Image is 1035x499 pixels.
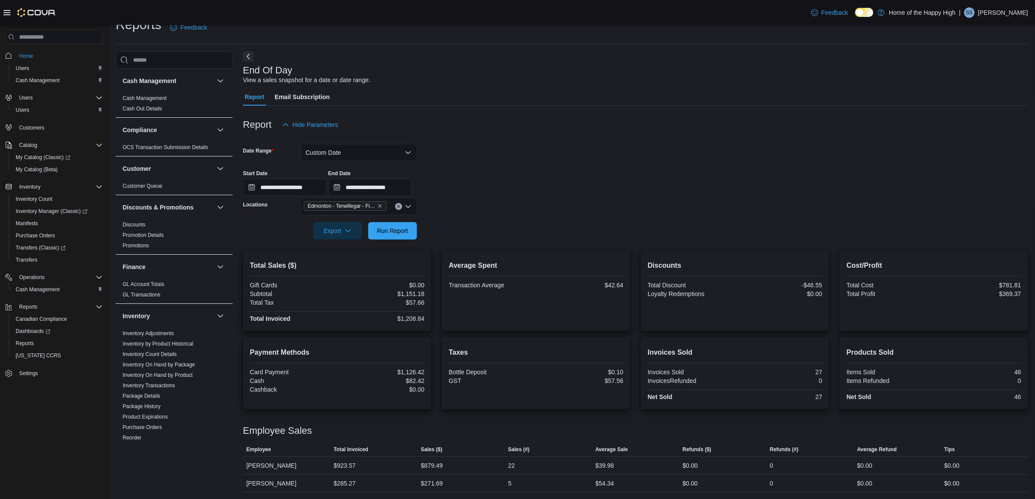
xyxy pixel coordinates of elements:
span: Users [12,105,103,115]
div: Cashback [250,386,336,393]
a: Purchase Orders [123,424,162,430]
a: Inventory Manager (Classic) [12,206,91,216]
button: Purchase Orders [9,230,106,242]
a: [US_STATE] CCRS [12,350,64,361]
div: Total Profit [846,290,932,297]
a: Cash Management [123,95,166,101]
span: Report [245,88,264,106]
button: Manifests [9,217,106,230]
button: Compliance [215,125,226,135]
label: Start Date [243,170,268,177]
button: Cash Management [215,76,226,86]
a: OCS Transaction Submission Details [123,144,208,150]
span: Inventory [16,182,103,192]
a: Inventory Count [12,194,56,204]
span: My Catalog (Classic) [16,154,70,161]
span: Cash Management [16,77,60,84]
button: Reports [9,337,106,349]
a: GL Account Totals [123,281,164,287]
div: $271.69 [421,478,443,489]
span: Sales ($) [421,446,442,453]
button: Cash Management [123,77,213,85]
div: Finance [116,279,233,303]
div: Sajjad Syed [964,7,975,18]
label: Locations [243,201,268,208]
button: Cash Management [9,74,106,86]
div: $0.10 [538,369,623,376]
span: Export [319,222,357,240]
div: Discounts & Promotions [116,220,233,254]
div: $1,208.84 [339,315,425,322]
span: Transfers [12,255,103,265]
button: Reports [2,301,106,313]
span: Users [16,65,29,72]
div: 27 [737,393,822,400]
span: Promotion Details [123,232,164,239]
button: Users [9,104,106,116]
a: Product Expirations [123,414,168,420]
button: Users [16,93,36,103]
div: Cash [250,377,336,384]
div: Inventory [116,328,233,457]
button: Catalog [16,140,40,150]
a: Reports [12,338,37,349]
button: Discounts & Promotions [123,203,213,212]
h3: Inventory [123,312,150,320]
div: $369.37 [935,290,1021,297]
a: Inventory Count Details [123,351,177,357]
a: Package History [123,403,160,409]
div: 0 [770,460,773,471]
div: $285.27 [333,478,356,489]
a: Inventory Manager (Classic) [9,205,106,217]
span: [US_STATE] CCRS [16,352,61,359]
img: Cova [17,8,56,17]
button: Inventory Count [9,193,106,205]
span: Inventory Manager (Classic) [12,206,103,216]
span: Feedback [822,8,848,17]
button: Transfers [9,254,106,266]
h3: Report [243,120,272,130]
a: GL Transactions [123,292,160,298]
a: Inventory On Hand by Package [123,362,195,368]
a: Cash Management [12,75,63,86]
h2: Average Spent [449,260,623,271]
a: Settings [16,368,41,379]
h3: End Of Day [243,65,293,76]
span: My Catalog (Beta) [12,164,103,175]
div: $879.49 [421,460,443,471]
a: Feedback [808,4,852,21]
div: 0 [935,377,1021,384]
span: Canadian Compliance [16,316,67,323]
button: Next [243,51,253,62]
span: Tips [944,446,955,453]
div: 0 [770,478,773,489]
span: Package Details [123,393,160,399]
div: $0.00 [857,478,872,489]
div: Items Sold [846,369,932,376]
a: Inventory Adjustments [123,330,174,336]
div: Items Refunded [846,377,932,384]
span: Inventory by Product Historical [123,340,193,347]
span: Cash Management [12,284,103,295]
span: My Catalog (Beta) [16,166,58,173]
div: $57.66 [339,299,425,306]
span: Run Report [377,226,408,235]
a: Cash Out Details [123,106,162,112]
span: Operations [16,272,103,283]
span: OCS Transaction Submission Details [123,144,208,151]
span: Inventory On Hand by Package [123,361,195,368]
div: $54.34 [596,478,614,489]
button: Inventory [16,182,44,192]
a: Promotion Details [123,232,164,238]
span: Manifests [12,218,103,229]
div: Transaction Average [449,282,534,289]
div: $39.98 [596,460,614,471]
span: Package History [123,403,160,410]
span: Home [19,53,33,60]
span: Inventory Count [16,196,53,203]
div: 46 [935,393,1021,400]
button: Users [9,62,106,74]
div: $0.00 [944,478,959,489]
span: Refunds ($) [682,446,711,453]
